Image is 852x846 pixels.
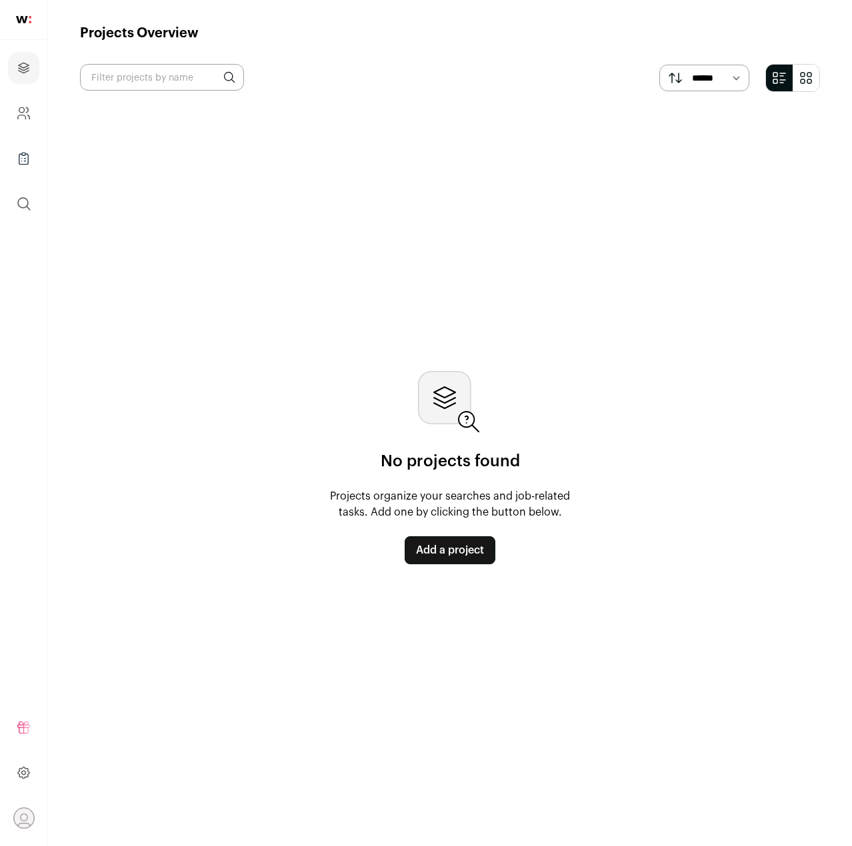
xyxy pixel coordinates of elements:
[80,24,199,43] h1: Projects Overview
[381,451,520,472] p: No projects found
[8,143,39,175] a: Company Lists
[16,16,31,23] img: wellfound-shorthand-0d5821cbd27db2630d0214b213865d53afaa358527fdda9d0ea32b1df1b89c2c.svg
[8,52,39,84] a: Projects
[8,97,39,129] a: Company and ATS Settings
[322,488,578,520] p: Projects organize your searches and job-related tasks. Add one by clicking the button below.
[13,807,35,829] button: Open dropdown
[405,536,495,564] a: Add a project
[80,64,244,91] input: Filter projects by name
